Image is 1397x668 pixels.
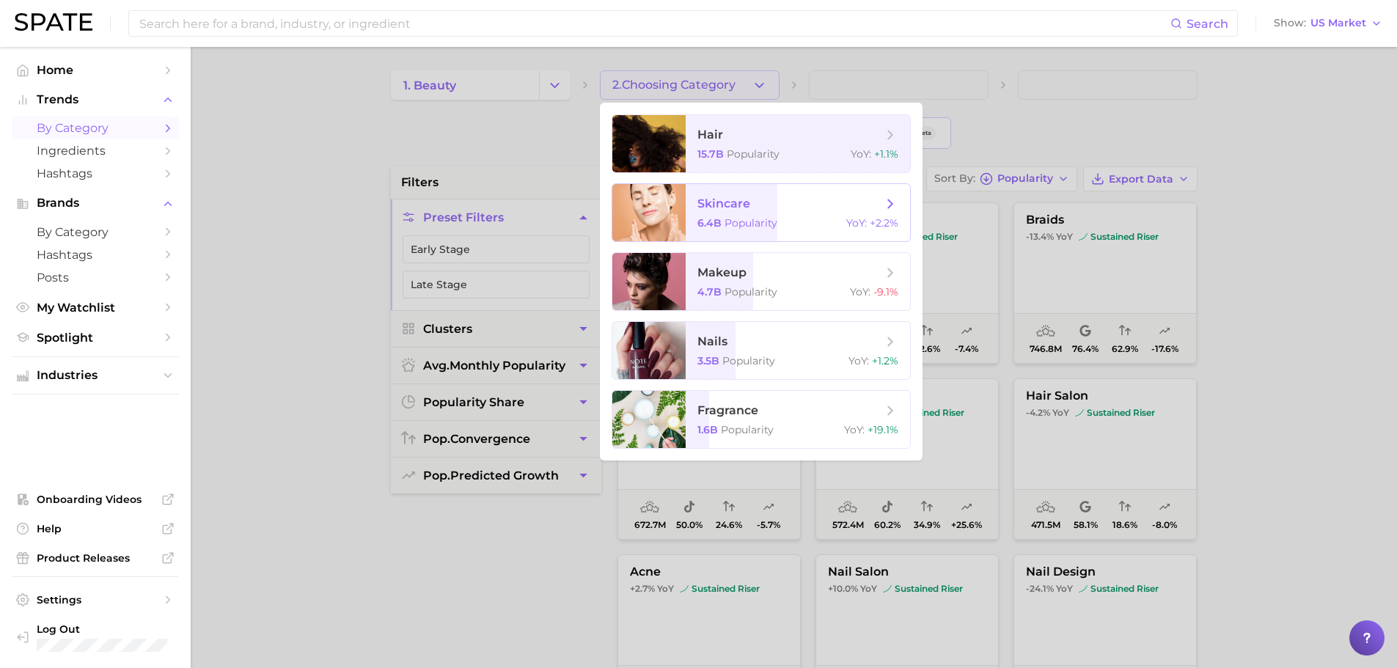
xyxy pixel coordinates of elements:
[12,488,179,510] a: Onboarding Videos
[37,121,154,135] span: by Category
[697,285,722,298] span: 4.7b
[1274,19,1306,27] span: Show
[37,166,154,180] span: Hashtags
[37,271,154,285] span: Posts
[15,13,92,31] img: SPATE
[37,331,154,345] span: Spotlight
[697,423,718,436] span: 1.6b
[12,589,179,611] a: Settings
[844,423,865,436] span: YoY :
[12,547,179,569] a: Product Releases
[697,265,747,279] span: makeup
[1310,19,1366,27] span: US Market
[850,285,870,298] span: YoY :
[37,197,154,210] span: Brands
[697,334,727,348] span: nails
[12,162,179,185] a: Hashtags
[697,197,750,210] span: skincare
[37,551,154,565] span: Product Releases
[872,354,898,367] span: +1.2%
[697,403,758,417] span: fragrance
[874,147,898,161] span: +1.1%
[37,593,154,606] span: Settings
[727,147,780,161] span: Popularity
[37,93,154,106] span: Trends
[12,618,179,656] a: Log out. Currently logged in with e-mail zach.stewart@emersongroup.com.
[697,128,723,142] span: hair
[697,147,724,161] span: 15.7b
[37,493,154,506] span: Onboarding Videos
[37,623,214,636] span: Log Out
[725,285,777,298] span: Popularity
[12,266,179,289] a: Posts
[12,139,179,162] a: Ingredients
[12,326,179,349] a: Spotlight
[848,354,869,367] span: YoY :
[12,117,179,139] a: by Category
[37,63,154,77] span: Home
[12,296,179,319] a: My Watchlist
[600,103,923,460] ul: 2.Choosing Category
[722,354,775,367] span: Popularity
[12,89,179,111] button: Trends
[37,301,154,315] span: My Watchlist
[12,243,179,266] a: Hashtags
[12,221,179,243] a: by Category
[12,518,179,540] a: Help
[873,285,898,298] span: -9.1%
[846,216,867,230] span: YoY :
[12,364,179,386] button: Industries
[37,369,154,382] span: Industries
[851,147,871,161] span: YoY :
[725,216,777,230] span: Popularity
[37,144,154,158] span: Ingredients
[37,522,154,535] span: Help
[1270,14,1386,33] button: ShowUS Market
[37,248,154,262] span: Hashtags
[870,216,898,230] span: +2.2%
[697,216,722,230] span: 6.4b
[37,225,154,239] span: by Category
[868,423,898,436] span: +19.1%
[12,59,179,81] a: Home
[1187,17,1228,31] span: Search
[12,192,179,214] button: Brands
[138,11,1170,36] input: Search here for a brand, industry, or ingredient
[721,423,774,436] span: Popularity
[697,354,719,367] span: 3.5b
